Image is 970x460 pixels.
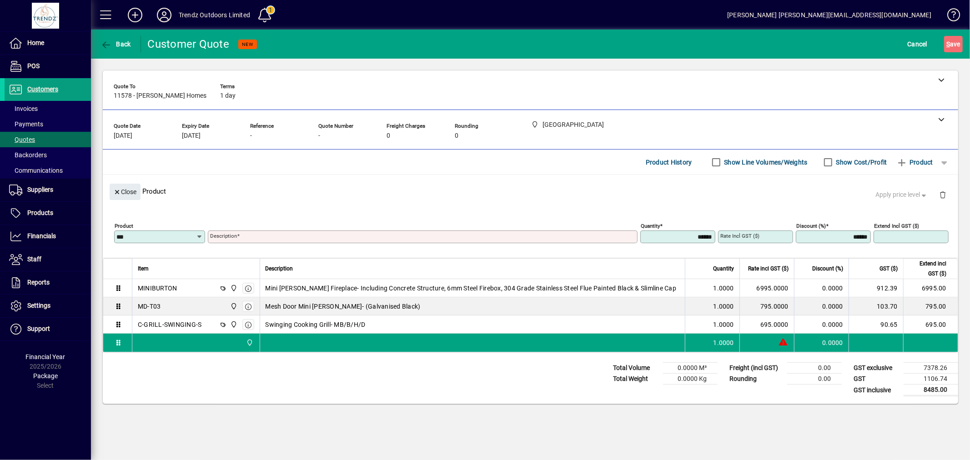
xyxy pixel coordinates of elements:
[5,32,91,55] a: Home
[642,154,696,170] button: Product History
[725,363,787,374] td: Freight (incl GST)
[266,302,421,311] span: Mesh Door Mini [PERSON_NAME]- (Galvanised Black)
[228,320,238,330] span: New Plymouth
[946,37,960,51] span: ave
[849,385,904,396] td: GST inclusive
[745,302,789,311] div: 795.0000
[26,353,65,360] span: Financial Year
[872,187,932,203] button: Apply price level
[210,233,237,239] mat-label: Description
[849,279,903,297] td: 912.39
[714,320,734,329] span: 1.0000
[138,302,161,311] div: MD-T03
[714,302,734,311] span: 1.0000
[27,255,41,263] span: Staff
[944,36,963,52] button: Save
[98,36,133,52] button: Back
[138,320,202,329] div: C-GRILL-SWINGING-S
[5,163,91,178] a: Communications
[121,7,150,23] button: Add
[27,279,50,286] span: Reports
[5,179,91,201] a: Suppliers
[903,297,958,315] td: 795.00
[138,284,177,293] div: MINIBURTON
[904,385,958,396] td: 8485.00
[787,374,842,385] td: 0.00
[946,40,950,48] span: S
[27,302,50,309] span: Settings
[27,62,40,70] span: POS
[138,264,149,274] span: Item
[33,372,58,380] span: Package
[794,279,849,297] td: 0.0000
[182,132,201,140] span: [DATE]
[904,363,958,374] td: 7378.26
[5,248,91,271] a: Staff
[266,284,677,293] span: Mini [PERSON_NAME] Fireplace- Including Concrete Structure, 6mm Steel Firebox, 304 Grade Stainles...
[876,190,929,200] span: Apply price level
[932,190,954,199] app-page-header-button: Delete
[787,363,842,374] td: 0.00
[9,136,35,143] span: Quotes
[148,37,230,51] div: Customer Quote
[849,374,904,385] td: GST
[880,264,898,274] span: GST ($)
[242,41,253,47] span: NEW
[27,186,53,193] span: Suppliers
[714,338,734,347] span: 1.0000
[266,264,293,274] span: Description
[455,132,458,140] span: 0
[220,92,236,100] span: 1 day
[27,209,53,216] span: Products
[115,223,133,229] mat-label: Product
[849,315,903,334] td: 90.65
[5,147,91,163] a: Backorders
[5,225,91,248] a: Financials
[794,297,849,315] td: 0.0000
[748,264,789,274] span: Rate incl GST ($)
[27,325,50,332] span: Support
[5,101,91,116] a: Invoices
[228,283,238,293] span: New Plymouth
[107,187,143,195] app-page-header-button: Close
[318,132,320,140] span: -
[663,363,718,374] td: 0.0000 M³
[874,223,919,229] mat-label: Extend incl GST ($)
[9,120,43,128] span: Payments
[5,116,91,132] a: Payments
[9,105,38,112] span: Invoices
[663,374,718,385] td: 0.0000 Kg
[849,363,904,374] td: GST exclusive
[27,39,44,46] span: Home
[266,320,366,329] span: Swinging Cooking Grill- MB/B/H/D
[9,151,47,159] span: Backorders
[244,338,254,348] span: New Plymouth
[114,92,206,100] span: 11578 - [PERSON_NAME] Homes
[387,132,390,140] span: 0
[723,158,808,167] label: Show Line Volumes/Weights
[903,279,958,297] td: 6995.00
[794,334,849,352] td: 0.0000
[720,233,759,239] mat-label: Rate incl GST ($)
[745,320,789,329] div: 695.0000
[179,8,250,22] div: Trendz Outdoors Limited
[5,271,91,294] a: Reports
[796,223,826,229] mat-label: Discount (%)
[103,175,958,208] div: Product
[5,55,91,78] a: POS
[794,315,849,334] td: 0.0000
[5,202,91,225] a: Products
[745,284,789,293] div: 6995.0000
[713,264,734,274] span: Quantity
[608,374,663,385] td: Total Weight
[725,374,787,385] td: Rounding
[932,184,954,205] button: Delete
[27,232,56,240] span: Financials
[940,2,959,31] a: Knowledge Base
[91,36,141,52] app-page-header-button: Back
[101,40,131,48] span: Back
[903,315,958,334] td: 695.00
[909,259,946,279] span: Extend incl GST ($)
[727,8,931,22] div: [PERSON_NAME] [PERSON_NAME][EMAIL_ADDRESS][DOMAIN_NAME]
[9,167,63,174] span: Communications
